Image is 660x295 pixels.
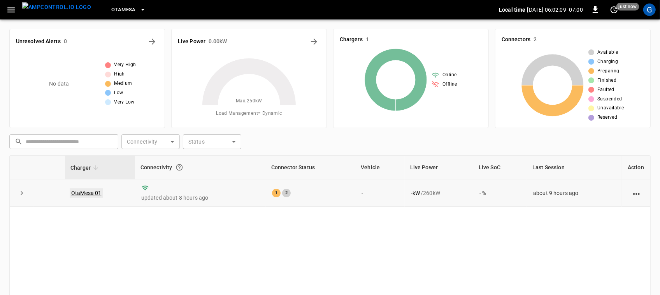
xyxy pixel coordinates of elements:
[282,189,291,197] div: 2
[209,37,227,46] h6: 0.00 kW
[70,188,103,198] a: OtaMesa 01
[597,114,617,121] span: Reserved
[141,194,260,202] p: updated about 8 hours ago
[266,156,355,179] th: Connector Status
[355,156,404,179] th: Vehicle
[272,189,281,197] div: 1
[16,187,28,199] button: expand row
[442,81,457,88] span: Offline
[527,179,622,207] td: about 9 hours ago
[172,160,186,174] button: Connection between the charger and our software.
[114,70,125,78] span: High
[597,86,614,94] span: Faulted
[411,189,420,197] p: - kW
[111,5,136,14] span: OtaMesa
[632,189,641,197] div: action cell options
[366,35,369,44] h6: 1
[216,110,282,118] span: Load Management = Dynamic
[49,80,69,88] p: No data
[16,37,61,46] h6: Unresolved Alerts
[70,163,101,172] span: Charger
[64,37,67,46] h6: 0
[355,179,404,207] td: -
[114,98,134,106] span: Very Low
[616,3,639,11] span: just now
[622,156,650,179] th: Action
[114,89,123,97] span: Low
[140,160,260,174] div: Connectivity
[442,71,456,79] span: Online
[597,49,618,56] span: Available
[597,67,620,75] span: Preparing
[597,77,616,84] span: Finished
[473,179,527,207] td: - %
[308,35,320,48] button: Energy Overview
[597,104,624,112] span: Unavailable
[178,37,205,46] h6: Live Power
[22,2,91,12] img: ampcontrol.io logo
[643,4,656,16] div: profile-icon
[473,156,527,179] th: Live SoC
[236,97,262,105] span: Max. 250 kW
[146,35,158,48] button: All Alerts
[114,80,132,88] span: Medium
[527,156,622,179] th: Last Session
[527,6,583,14] p: [DATE] 06:02:09 -07:00
[411,189,467,197] div: / 260 kW
[108,2,149,18] button: OtaMesa
[502,35,530,44] h6: Connectors
[114,61,136,69] span: Very High
[340,35,363,44] h6: Chargers
[405,156,473,179] th: Live Power
[534,35,537,44] h6: 2
[608,4,620,16] button: set refresh interval
[597,95,622,103] span: Suspended
[499,6,526,14] p: Local time
[597,58,618,66] span: Charging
